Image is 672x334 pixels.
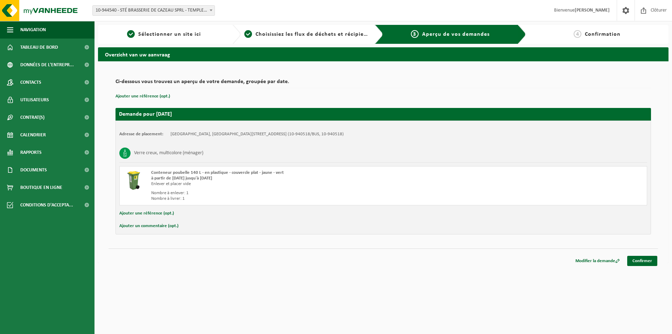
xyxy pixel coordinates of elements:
span: Contrat(s) [20,109,44,126]
span: Rapports [20,144,42,161]
a: Confirmer [627,256,657,266]
a: 1Sélectionner un site ici [101,30,227,39]
h2: Ci-dessous vous trouvez un aperçu de votre demande, groupée par date. [115,79,651,88]
span: Navigation [20,21,46,39]
span: Utilisateurs [20,91,49,109]
strong: [PERSON_NAME] [575,8,610,13]
span: Calendrier [20,126,46,144]
h3: Verre creux, multicolore (ménager) [134,148,203,159]
span: Données de l'entrepr... [20,56,74,74]
strong: à partir de [DATE] jusqu'à [DATE] [151,176,212,180]
span: Conditions d'accepta... [20,196,73,214]
strong: Adresse de placement: [119,132,163,136]
span: Conteneur poubelle 140 L - en plastique - couvercle plat - jaune - vert [151,170,284,175]
span: 10-944540 - STÉ BRASSERIE DE CAZEAU SPRL - TEMPLEUVE [92,5,215,16]
span: 4 [574,30,581,38]
span: Choisissiez les flux de déchets et récipients [255,32,372,37]
span: Tableau de bord [20,39,58,56]
a: 2Choisissiez les flux de déchets et récipients [244,30,370,39]
button: Ajouter une référence (opt.) [115,92,170,101]
span: Aperçu de vos demandes [422,32,490,37]
span: Confirmation [585,32,621,37]
strong: Demande pour [DATE] [119,111,172,117]
span: Contacts [20,74,41,91]
span: Boutique en ligne [20,179,62,196]
button: Ajouter une référence (opt.) [119,209,174,218]
h2: Overzicht van uw aanvraag [98,47,668,61]
span: 2 [244,30,252,38]
a: Modifier la demande [570,256,625,266]
span: 3 [411,30,419,38]
button: Ajouter un commentaire (opt.) [119,221,178,231]
div: Nombre à livrer: 1 [151,196,411,202]
span: 1 [127,30,135,38]
div: Enlever et placer vide [151,181,411,187]
td: [GEOGRAPHIC_DATA], [GEOGRAPHIC_DATA][STREET_ADDRESS] (10-940518/BUS, 10-940518) [170,131,344,137]
span: Documents [20,161,47,179]
div: Nombre à enlever: 1 [151,190,411,196]
img: WB-0140-HPE-GN-50.png [123,170,144,191]
span: 10-944540 - STÉ BRASSERIE DE CAZEAU SPRL - TEMPLEUVE [93,6,215,15]
span: Sélectionner un site ici [138,32,201,37]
